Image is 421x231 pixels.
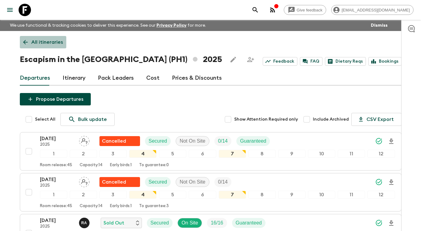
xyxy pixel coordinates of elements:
p: Bulk update [78,116,107,123]
a: Privacy Policy [156,23,186,28]
p: 16 / 16 [211,219,223,227]
span: [EMAIL_ADDRESS][DOMAIN_NAME] [338,8,413,12]
p: All itineraries [31,38,63,46]
div: Secured [145,177,171,187]
div: 4 [129,191,156,199]
p: Room release: 45 [40,163,72,168]
div: Not On Site [176,177,209,187]
div: 9 [278,191,305,199]
a: All itineraries [20,36,66,48]
span: Assign pack leader [79,179,90,184]
button: menu [4,4,16,16]
svg: Download Onboarding [388,179,395,186]
div: 2 [70,150,97,158]
button: [DATE]2025Assign pack leaderFlash Pack cancellationSecuredNot On SiteTrip Fill123456789101112Room... [20,173,401,211]
p: Sold Out [103,219,124,227]
svg: Synced Successfully [375,178,383,186]
div: Trip Fill [207,218,227,228]
p: Cancelled [102,178,126,186]
p: Guaranteed [240,137,266,145]
button: [DATE]2025Assign pack leaderFlash Pack cancellationSecuredNot On SiteTrip FillGuaranteed123456789... [20,132,401,171]
p: Early birds: 1 [110,204,132,209]
span: Show Attention Required only [234,116,298,122]
p: Capacity: 14 [80,204,103,209]
div: 1 [40,191,67,199]
a: Bulk update [60,113,115,126]
div: Trip Fill [214,136,231,146]
div: 6 [189,191,216,199]
div: 3 [99,150,127,158]
p: Early birds: 1 [110,163,132,168]
p: 2025 [40,183,74,188]
p: Capacity: 14 [80,163,103,168]
a: Pack Leaders [98,71,134,86]
a: Prices & Discounts [172,71,222,86]
span: Select All [35,116,55,122]
div: 7 [219,150,246,158]
div: 7 [219,191,246,199]
span: Rupert Andres [79,220,91,224]
p: Cancelled [102,137,126,145]
a: Dietary Reqs [325,57,366,66]
a: FAQ [300,57,322,66]
button: RA [79,218,91,228]
div: 11 [338,150,365,158]
a: Feedback [263,57,297,66]
p: Not On Site [180,137,205,145]
p: R A [81,220,87,225]
p: 2025 [40,142,74,147]
div: Secured [145,136,171,146]
div: 10 [308,150,335,158]
div: Secured [147,218,173,228]
p: Secured [149,178,167,186]
svg: Download Onboarding [388,220,395,227]
span: Share this itinerary [244,53,257,66]
div: 12 [367,191,395,199]
span: Include Archived [313,116,349,122]
button: CSV Export [351,113,401,126]
div: Flash Pack cancellation [99,136,140,146]
p: Room release: 45 [40,204,72,209]
button: Edit this itinerary [227,53,239,66]
a: Bookings [368,57,401,66]
p: Guaranteed [236,219,262,227]
div: 8 [248,191,276,199]
div: Trip Fill [214,177,231,187]
div: 5 [159,150,186,158]
span: Assign pack leader [79,138,90,143]
div: 9 [278,150,305,158]
p: To guarantee: 0 [139,163,169,168]
p: On Site [182,219,198,227]
span: Give feedback [293,8,326,12]
svg: Synced Successfully [375,137,383,145]
div: [EMAIL_ADDRESS][DOMAIN_NAME] [331,5,414,15]
div: 2 [70,191,97,199]
div: 8 [248,150,276,158]
div: 12 [367,150,395,158]
div: 10 [308,191,335,199]
p: [DATE] [40,217,74,224]
svg: Download Onboarding [388,138,395,145]
div: Not On Site [176,136,209,146]
a: Itinerary [63,71,86,86]
h1: Escapism in the [GEOGRAPHIC_DATA] (PH1) 2025 [20,53,222,66]
div: Flash Pack cancellation [99,177,140,187]
div: On Site [178,218,202,228]
div: 4 [129,150,156,158]
p: [DATE] [40,135,74,142]
button: search adventures [249,4,261,16]
p: [DATE] [40,176,74,183]
a: Departures [20,71,50,86]
div: 5 [159,191,186,199]
button: Propose Departures [20,93,91,105]
svg: Synced Successfully [375,219,383,227]
p: 0 / 14 [218,137,228,145]
p: 2025 [40,224,74,229]
p: We use functional & tracking cookies to deliver this experience. See our for more. [7,20,208,31]
p: 0 / 14 [218,178,228,186]
p: Not On Site [180,178,205,186]
a: Cost [146,71,160,86]
div: 1 [40,150,67,158]
div: 11 [338,191,365,199]
p: Secured [151,219,169,227]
